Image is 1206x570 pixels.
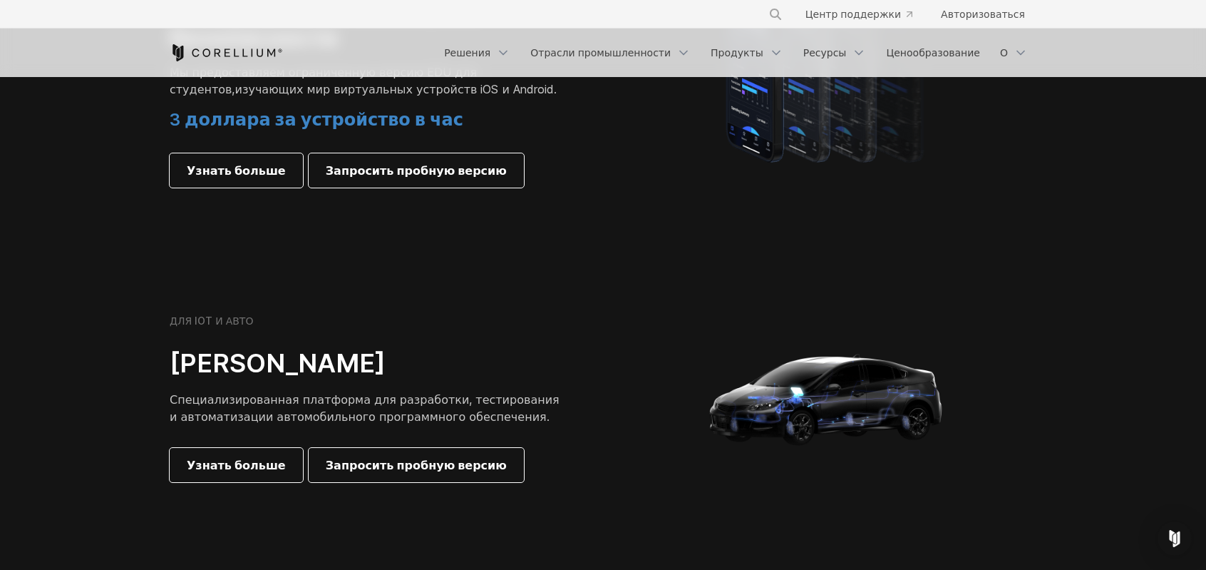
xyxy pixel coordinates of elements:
a: Запросить пробную версию [309,448,524,482]
font: Узнать больше [187,163,286,178]
a: Запросить пробную версию [309,153,524,188]
font: Запросить пробную версию [326,458,507,472]
font: Продукты [711,46,763,58]
font: Запросить пробную версию [326,163,507,178]
a: Узнать больше [170,153,303,188]
font: Узнать больше [187,458,286,472]
div: Меню навигации [751,1,1036,27]
button: Поиск [763,1,788,27]
img: Corellium_Hero_Atlas_alt [684,256,969,541]
div: Меню навигации [435,40,1036,66]
font: Центр поддержки [805,8,901,20]
font: [PERSON_NAME] [170,347,386,379]
font: Решения [444,46,490,58]
font: Отрасли промышленности [530,46,671,58]
font: Ресурсы [803,46,847,58]
font: Специализированная платформа для разработки, тестирования и автоматизации автомобильного программ... [170,392,560,424]
font: Мы предоставляем ограниченную версию EDU для студентов, [170,65,477,96]
div: Открытый Интерком Мессенджер [1158,521,1192,556]
font: О [1000,46,1008,58]
font: ДЛЯ IOT И АВТО [170,315,253,327]
font: Авторизоваться [941,8,1025,20]
a: Узнать больше [170,448,303,482]
font: 3 доллара за устройство в час [170,109,463,130]
font: изучающих мир виртуальных устройств iOS и Android. [235,82,557,96]
font: Ценообразование [886,46,980,58]
a: Кореллиум Дом [170,44,283,61]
